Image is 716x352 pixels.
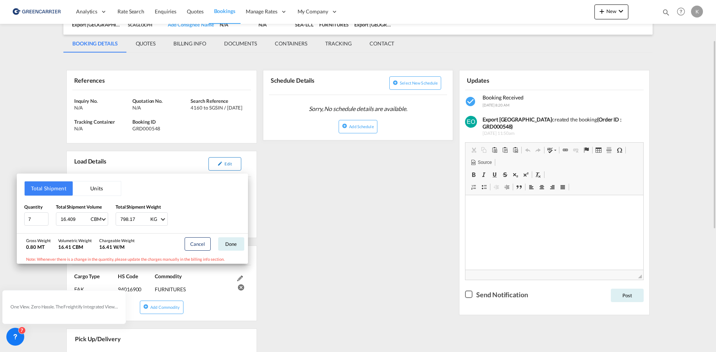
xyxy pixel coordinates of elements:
[99,244,135,250] div: 16.41 W/M
[26,244,51,250] div: 0.80 MT
[25,181,73,196] button: Total Shipment
[116,204,161,210] span: Total Shipment Weight
[24,212,48,226] input: Qty
[120,213,150,225] input: Enter weight
[17,254,248,264] div: Note: Whenever there is a change in the quantity, please update the charges manually in the billi...
[218,237,244,251] button: Done
[99,238,135,243] div: Chargeable Weight
[56,204,102,210] span: Total Shipment Volume
[73,181,121,196] button: Units
[24,204,43,210] span: Quantity
[7,7,170,15] body: Editor, editor2
[91,216,101,222] div: CBM
[26,238,51,243] div: Gross Weight
[60,213,90,225] input: Enter volume
[58,238,92,243] div: Volumetric Weight
[150,216,157,222] div: KG
[185,237,211,251] button: Cancel
[58,244,92,250] div: 16.41 CBM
